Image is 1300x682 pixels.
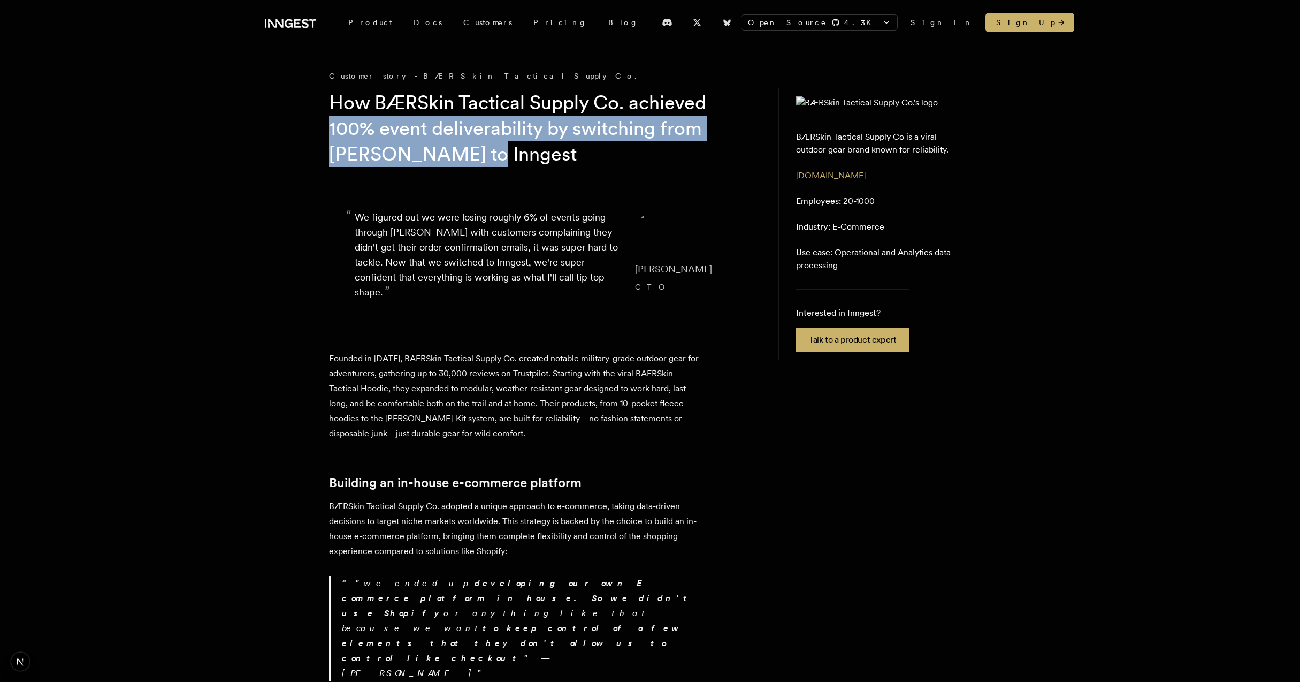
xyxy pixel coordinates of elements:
p: Interested in Inngest? [796,307,909,320]
span: Industry: [796,222,830,232]
a: Docs [403,13,453,32]
span: CTO [635,283,670,291]
h1: How BÆRSkin Tactical Supply Co. achieved 100% event deliverability by switching from [PERSON_NAME... [329,90,740,167]
p: We figured out we were losing roughly 6% of events going through [PERSON_NAME] with customers com... [355,210,618,300]
a: Blog [598,13,649,32]
span: Use case: [796,247,832,257]
a: Discord [655,14,679,31]
p: BÆRSkin Tactical Supply Co. adopted a unique approach to e-commerce, taking data-driven decisions... [329,499,703,559]
img: Image of Gus Fune [635,210,678,253]
a: Sign Up [985,13,1074,32]
span: Open Source [748,17,827,28]
img: BÆRSkin Tactical Supply Co.'s logo [796,96,938,109]
p: BÆRSkin Tactical Supply Co is a viral outdoor gear brand known for reliability. [796,131,954,156]
a: [DOMAIN_NAME] [796,170,866,180]
a: Pricing [523,13,598,32]
span: 4.3 K [844,17,878,28]
p: Founded in [DATE], BAERSkin Tactical Supply Co. created notable military-grade outdoor gear for a... [329,351,703,441]
a: Sign In [911,17,973,28]
span: Employees: [796,196,841,206]
span: “ [346,212,351,218]
a: Bluesky [715,14,739,31]
a: Building an in-house e-commerce platform [329,475,582,490]
span: ” [385,283,390,299]
strong: developing our own E commerce platform in house. So we didn't use Shopify [342,578,694,618]
a: X [685,14,709,31]
a: Talk to a product expert [796,328,909,352]
p: 20-1000 [796,195,875,208]
a: Customers [453,13,523,32]
div: Customer story - BÆRSkin Tactical Supply Co. [329,71,757,81]
p: Operational and Analytics data processing [796,246,954,272]
span: [PERSON_NAME] [635,263,712,275]
p: "we ended up or anything like that because we want " — [PERSON_NAME] [342,576,703,681]
div: Product [338,13,403,32]
strong: to keep control of a few elements that they don't allow us to control like checkout [342,623,683,663]
p: E-Commerce [796,221,884,233]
